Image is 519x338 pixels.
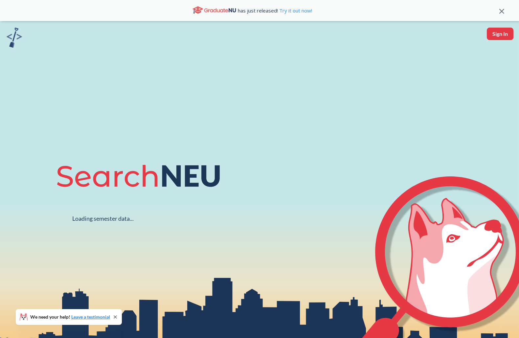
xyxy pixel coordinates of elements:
[7,28,22,50] a: sandbox logo
[72,215,134,222] div: Loading semester data...
[7,28,22,48] img: sandbox logo
[278,7,312,14] a: Try it out now!
[238,7,312,14] span: has just released!
[487,28,513,40] button: Sign In
[71,314,110,320] a: Leave a testimonial
[30,315,110,319] span: We need your help!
